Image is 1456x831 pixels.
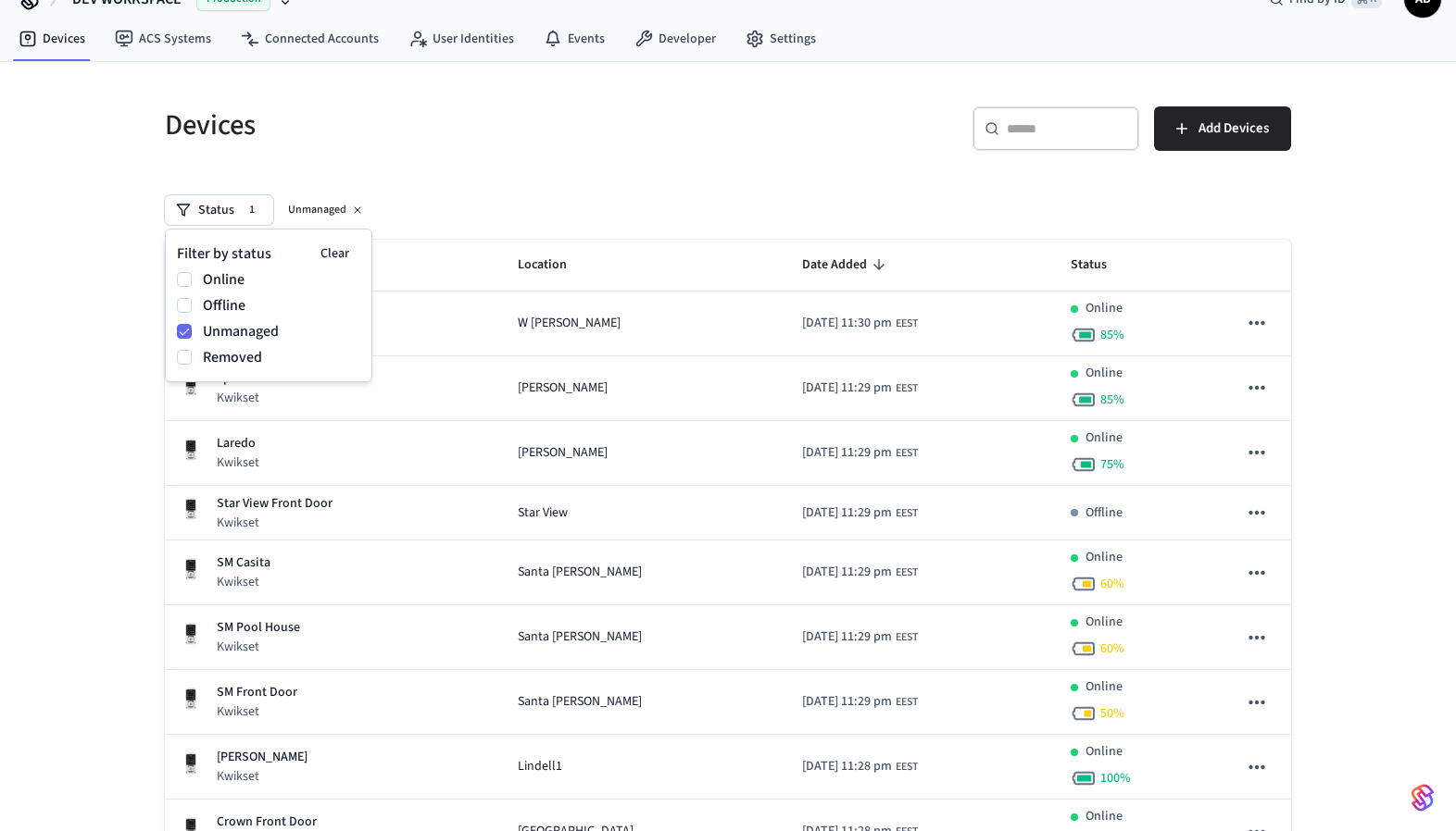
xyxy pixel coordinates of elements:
span: 85 % [1100,326,1124,344]
span: Lindell1 [518,757,562,776]
a: User Identities [394,22,529,56]
span: 50 % [1100,704,1124,723]
span: [DATE] 11:30 pm [802,314,892,333]
p: SM Front Door [217,683,297,702]
span: 85 % [1100,391,1124,409]
label: Removed [203,346,360,368]
span: EEST [896,380,918,397]
span: [PERSON_NAME] [518,378,608,398]
div: Europe/Kiev [802,378,918,398]
span: 75 % [1100,455,1124,474]
span: EEST [896,316,918,332]
span: Location [518,251,591,279]
span: 100 % [1100,769,1131,788]
p: Online [1086,613,1123,632]
p: Star View Front Door [217,494,333,514]
span: 60 % [1100,639,1124,658]
span: 1 [242,201,262,219]
h5: Devices [165,106,717,144]
button: Add Devices [1154,106,1291,151]
div: Europe/Kiev [802,563,918,582]
span: EEST [896,505,918,522]
div: Unmanaged [281,199,372,221]
span: Date Added [802,251,891,279]
div: Europe/Kiev [802,314,918,333]
a: Settings [731,22,831,56]
img: Kwikset Halo Touchscreen Wifi Enabled Smart Lock, Polished Chrome, Front [180,374,202,396]
span: EEST [896,629,918,646]
span: [DATE] 11:29 pm [802,692,892,712]
div: Europe/Kiev [802,757,918,776]
button: Status1 [165,195,273,225]
span: [DATE] 11:28 pm [802,757,892,776]
p: Kwikset [217,702,297,721]
span: [DATE] 11:29 pm [802,563,892,582]
span: Status [1071,251,1131,279]
div: Europe/Kiev [802,627,918,647]
img: Kwikset Halo Touchscreen Wifi Enabled Smart Lock, Polished Chrome, Front [180,558,202,580]
p: SM Casita [217,553,270,573]
label: Unmanaged [203,320,360,342]
img: Kwikset Halo Touchscreen Wifi Enabled Smart Lock, Polished Chrome, Front [180,623,202,645]
p: Kwikset [217,638,300,656]
span: EEST [896,694,918,711]
p: Online [1086,742,1123,762]
a: Developer [620,22,731,56]
button: Clear [309,241,360,267]
p: [PERSON_NAME] [217,748,308,767]
a: Devices [4,22,100,56]
span: [PERSON_NAME] [518,443,608,463]
span: [DATE] 11:29 pm [802,443,892,463]
img: Kwikset Halo Touchscreen Wifi Enabled Smart Lock, Polished Chrome, Front [180,439,202,461]
span: Add Devices [1199,117,1269,141]
p: Online [1086,548,1123,567]
a: Connected Accounts [226,22,394,56]
span: Santa [PERSON_NAME] [518,563,642,582]
p: Online [1086,299,1123,318]
img: Kwikset Halo Touchscreen Wifi Enabled Smart Lock, Polished Chrome, Front [180,688,202,710]
p: Kwikset [217,389,259,407]
p: Online [1086,364,1123,383]
span: EEST [896,445,918,462]
p: SM Pool House [217,618,300,638]
span: EEST [896,759,918,775]
a: Events [529,22,620,56]
span: Star View [518,503,568,523]
img: Kwikset Halo Touchscreen Wifi Enabled Smart Lock, Polished Chrome, Front [180,498,202,520]
div: Europe/Kiev [802,692,918,712]
div: Europe/Kiev [802,503,918,523]
div: Europe/Kiev [802,443,918,463]
span: Santa [PERSON_NAME] [518,692,642,712]
p: Offline [1086,503,1123,523]
p: Kwikset [217,514,333,532]
a: ACS Systems [100,22,226,56]
span: [DATE] 11:29 pm [802,378,892,398]
span: Filter by status [177,242,271,265]
span: 60 % [1100,575,1124,593]
p: Laredo [217,434,259,453]
span: [DATE] 11:29 pm [802,503,892,523]
p: Kwikset [217,453,259,472]
span: Santa [PERSON_NAME] [518,627,642,647]
span: [DATE] 11:29 pm [802,627,892,647]
p: Online [1086,428,1123,448]
p: Kwikset [217,767,308,786]
p: Online [1086,677,1123,697]
img: SeamLogoGradient.69752ec5.svg [1412,783,1434,812]
span: EEST [896,564,918,581]
span: W [PERSON_NAME] [518,314,621,333]
label: Offline [203,294,360,316]
img: Kwikset Halo Touchscreen Wifi Enabled Smart Lock, Polished Chrome, Front [180,752,202,775]
p: Kwikset [217,573,270,591]
label: Online [203,268,360,291]
p: Online [1086,807,1123,826]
